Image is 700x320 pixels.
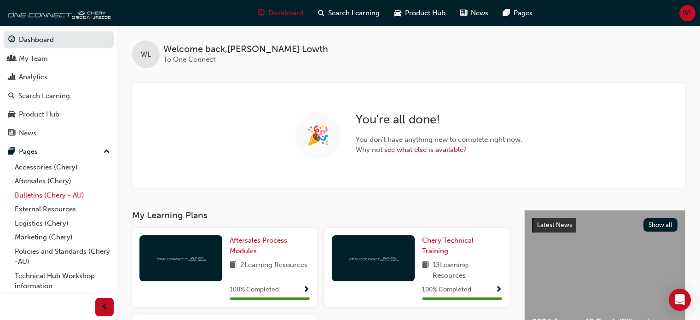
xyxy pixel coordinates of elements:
[460,7,467,19] span: news-icon
[471,8,488,18] span: News
[18,91,70,101] div: Search Learning
[394,7,401,19] span: car-icon
[11,293,114,308] a: All Pages
[141,49,151,60] span: WL
[268,8,303,18] span: Dashboard
[356,112,522,127] h2: You're all done!
[4,143,114,160] button: Pages
[4,29,114,143] button: DashboardMy TeamAnalyticsSearch LearningProduct HubNews
[4,31,114,48] a: Dashboard
[4,69,114,86] a: Analytics
[156,254,206,262] img: oneconnect
[11,269,114,293] a: Technical Hub Workshop information
[303,284,310,296] button: Show Progress
[101,302,108,313] span: prev-icon
[163,44,328,55] span: Welcome back , [PERSON_NAME] Lowth
[11,160,114,175] a: Accessories (Chery)
[132,210,509,221] h3: My Learning Plans
[532,218,677,233] a: Latest NewsShow all
[19,72,47,82] div: Analytics
[514,8,532,18] span: Pages
[230,260,237,271] span: book-icon
[496,4,540,23] a: pages-iconPages
[258,7,265,19] span: guage-icon
[230,285,279,295] span: 100 % Completed
[387,4,453,23] a: car-iconProduct Hub
[163,55,215,64] span: To One Connect
[8,55,15,63] span: people-icon
[422,285,471,295] span: 100 % Completed
[8,111,15,119] span: car-icon
[8,92,15,100] span: search-icon
[250,4,311,23] a: guage-iconDashboard
[422,260,429,280] span: book-icon
[669,289,691,311] div: Open Intercom Messenger
[11,244,114,269] a: Policies and Standards (Chery -AU)
[328,8,380,18] span: Search Learning
[230,236,287,255] span: Aftersales Process Modules
[8,73,15,81] span: chart-icon
[356,134,522,145] span: You don't have anything new to complete right now.
[433,260,502,280] span: 13 Learning Resources
[230,235,310,256] a: Aftersales Process Modules
[5,4,110,22] img: oneconnect
[643,218,678,232] button: Show all
[8,148,15,156] span: pages-icon
[537,221,572,229] span: Latest News
[4,125,114,142] a: News
[19,53,48,64] div: My Team
[19,128,36,139] div: News
[4,87,114,105] a: Search Learning
[422,236,474,255] span: Chery Technical Training
[348,254,399,262] img: oneconnect
[11,230,114,244] a: Marketing (Chery)
[104,146,110,158] span: up-icon
[8,36,15,44] span: guage-icon
[11,216,114,231] a: Logistics (Chery)
[240,260,307,271] span: 2 Learning Resources
[307,130,330,141] span: 🎉
[303,286,310,294] span: Show Progress
[495,286,502,294] span: Show Progress
[19,109,59,120] div: Product Hub
[453,4,496,23] a: news-iconNews
[4,106,114,123] a: Product Hub
[19,146,38,157] div: Pages
[422,235,502,256] a: Chery Technical Training
[318,7,324,19] span: search-icon
[311,4,387,23] a: search-iconSearch Learning
[384,145,467,154] a: see what else is available?
[11,202,114,216] a: External Resources
[679,5,695,21] button: WL
[8,129,15,138] span: news-icon
[11,174,114,188] a: Aftersales (Chery)
[683,8,693,18] span: WL
[495,284,502,296] button: Show Progress
[503,7,510,19] span: pages-icon
[11,188,114,203] a: Bulletins (Chery - AU)
[405,8,445,18] span: Product Hub
[4,50,114,67] a: My Team
[356,145,522,155] span: Why not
